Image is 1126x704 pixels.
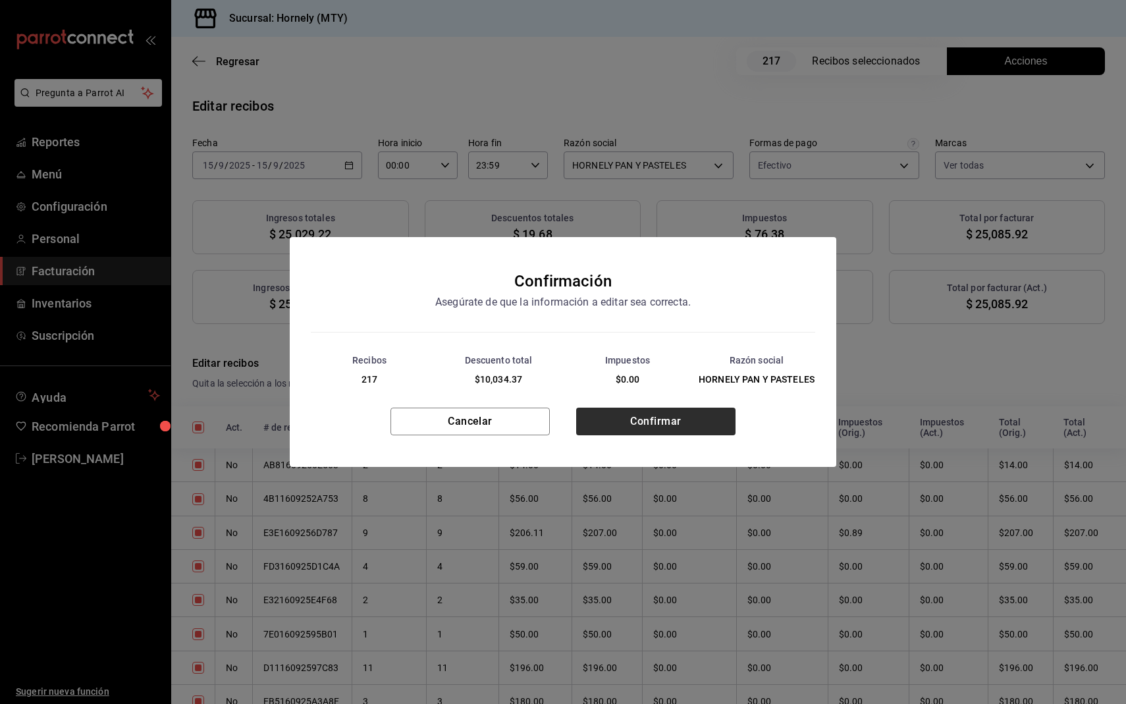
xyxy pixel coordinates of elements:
span: $10,034.37 [475,374,522,385]
div: Descuento total [435,354,562,367]
button: Confirmar [576,408,736,435]
div: Razón social [693,354,820,367]
div: Impuestos [564,354,691,367]
button: Cancelar [390,408,550,435]
span: $0.00 [616,374,640,385]
div: HORNELY PAN Y PASTELES [693,373,820,387]
div: Confirmación [514,269,612,294]
div: 217 [306,373,433,387]
div: Asegúrate de que la información a editar sea correcta. [379,294,747,311]
div: Recibos [306,354,433,367]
